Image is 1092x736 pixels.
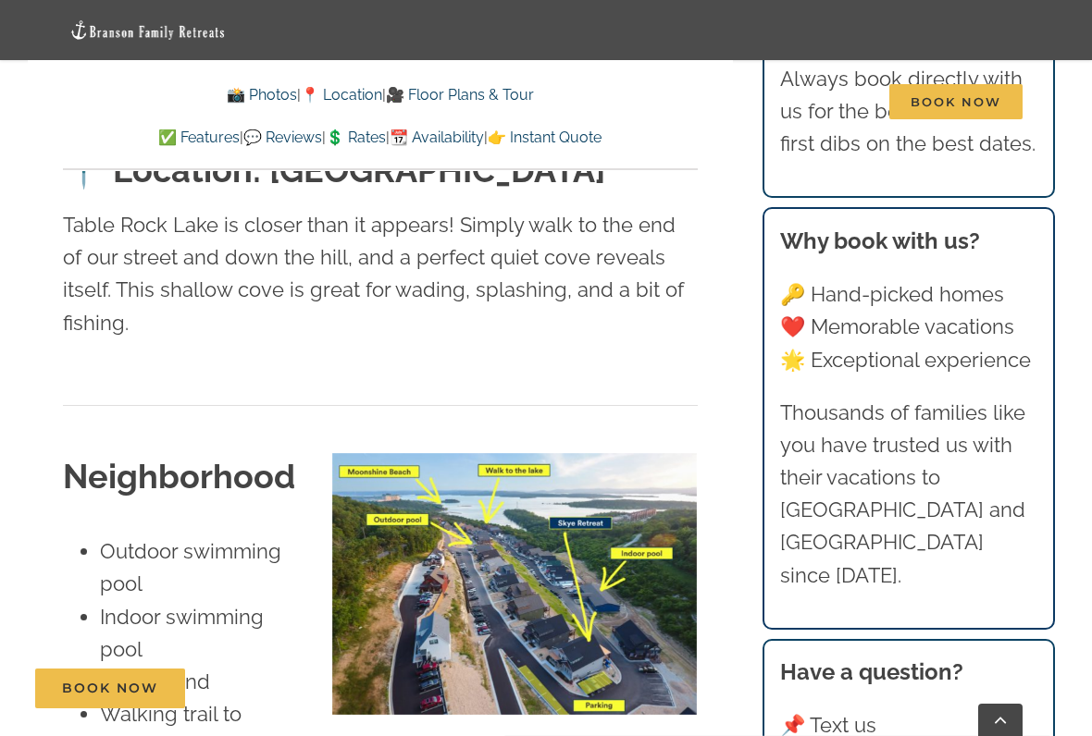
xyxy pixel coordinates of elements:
a: Book Now [35,669,185,708]
a: 🎥 Floor Plans & Tour [386,86,534,104]
a: 📆 Availability [390,129,484,146]
a: ✅ Features [158,129,240,146]
h3: Why book with us? [780,225,1037,258]
li: Outdoor swimming pool [100,535,306,600]
a: 👉 Instant Quote [488,129,602,146]
a: 💲 Rates [326,129,386,146]
img: Branson Family Retreats Logo [69,19,227,41]
p: Table Rock Lake is closer than it appears! Simply walk to the end of our street and down the hill... [63,209,697,339]
a: 📍 Location [301,86,382,104]
p: 🔑 Hand-picked homes ❤️ Memorable vacations 🌟 Exceptional experience [780,278,1037,376]
strong: Neighborhood [63,457,295,496]
p: | | [63,83,697,107]
img: Skye Retreat location at Chateau Cove on Table Rock Lake [332,453,698,715]
strong: 📍 Location: [GEOGRAPHIC_DATA] [63,151,605,190]
li: Playground [100,666,306,698]
li: Indoor swimming pool [100,601,306,666]
p: | | | | [63,126,697,150]
span: Book Now [62,681,158,696]
strong: Have a question? [780,658,963,685]
span: Book Now [889,84,1023,119]
span: Contact [789,95,848,108]
a: 💬 Reviews [243,129,322,146]
p: Thousands of families like you have trusted us with their vacations to [GEOGRAPHIC_DATA] and [GEO... [780,397,1037,592]
a: 📸 Photos [227,86,297,104]
a: Contact [789,72,848,132]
